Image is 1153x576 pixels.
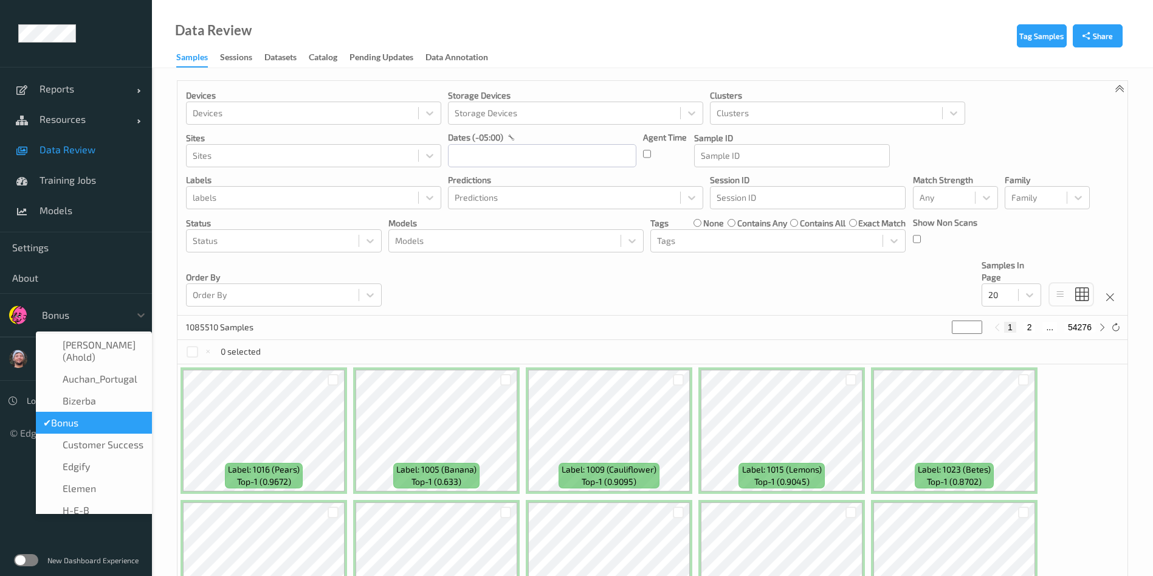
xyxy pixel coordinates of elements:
[309,49,349,66] a: Catalog
[737,217,787,229] label: contains any
[918,463,991,476] span: Label: 1023 (Betes)
[1024,322,1036,333] button: 2
[411,476,461,488] span: top-1 (0.633)
[396,463,477,476] span: Label: 1005 (Banana)
[388,217,644,229] p: Models
[186,321,277,333] p: 1085510 Samples
[710,89,965,102] p: Clusters
[176,49,220,68] a: Samples
[264,49,309,66] a: Datasets
[703,217,724,229] label: none
[582,476,636,488] span: top-1 (0.9095)
[220,49,264,66] a: Sessions
[186,89,441,102] p: Devices
[448,131,503,144] p: dates (-05:00)
[650,217,669,229] p: Tags
[694,132,890,144] p: Sample ID
[237,476,291,488] span: top-1 (0.9672)
[221,345,261,358] p: 0 selected
[186,217,382,229] p: Status
[186,174,441,186] p: labels
[448,174,703,186] p: Predictions
[176,51,208,68] div: Samples
[175,24,252,36] div: Data Review
[1073,24,1123,47] button: Share
[1004,322,1016,333] button: 1
[264,51,297,66] div: Datasets
[710,174,906,186] p: Session ID
[425,51,488,66] div: Data Annotation
[1064,322,1095,333] button: 54276
[927,476,982,488] span: top-1 (0.8702)
[1042,322,1057,333] button: ...
[742,463,822,476] span: Label: 1015 (Lemons)
[186,271,382,283] p: Order By
[349,49,425,66] a: Pending Updates
[220,51,252,66] div: Sessions
[425,49,500,66] a: Data Annotation
[858,217,906,229] label: exact match
[309,51,337,66] div: Catalog
[186,132,441,144] p: Sites
[562,463,656,476] span: Label: 1009 (Cauliflower)
[349,51,413,66] div: Pending Updates
[800,217,845,229] label: contains all
[448,89,703,102] p: Storage Devices
[1005,174,1090,186] p: Family
[754,476,810,488] span: top-1 (0.9045)
[643,131,687,144] p: Agent Time
[1017,24,1067,47] button: Tag Samples
[913,174,998,186] p: Match Strength
[982,259,1041,283] p: Samples In Page
[913,217,977,229] p: Show Non Scans
[228,463,300,476] span: Label: 1016 (Pears)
